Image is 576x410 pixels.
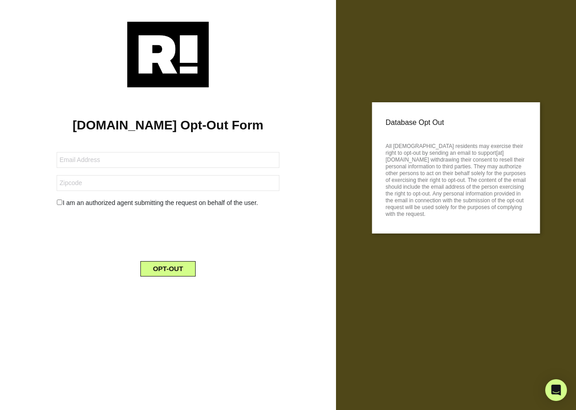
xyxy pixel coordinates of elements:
img: Retention.com [127,22,209,87]
input: Zipcode [57,175,279,191]
h1: [DOMAIN_NAME] Opt-Out Form [14,118,322,133]
p: All [DEMOGRAPHIC_DATA] residents may exercise their right to opt-out by sending an email to suppo... [386,140,527,218]
p: Database Opt Out [386,116,527,129]
iframe: reCAPTCHA [99,215,237,250]
div: I am an authorized agent submitting the request on behalf of the user. [50,198,286,208]
button: OPT-OUT [140,261,196,277]
div: Open Intercom Messenger [545,379,567,401]
input: Email Address [57,152,279,168]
